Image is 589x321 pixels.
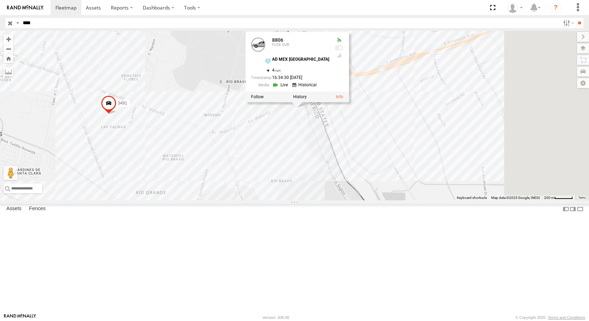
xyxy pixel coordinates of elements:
[336,94,343,99] a: View Asset Details
[26,204,49,214] label: Fences
[542,195,575,200] button: Map Scale: 200 m per 49 pixels
[457,195,487,200] button: Keyboard shortcuts
[251,94,264,99] label: Realtime tracking of Asset
[292,82,319,88] a: View Historical Media Streams
[335,45,343,51] div: No voltage information received from this device.
[272,43,329,47] div: FLEX SUR
[335,53,343,58] div: Last Event GSM Signal Strength
[560,18,575,28] label: Search Filter Options
[4,314,36,321] a: Visit our Website
[15,18,20,28] label: Search Query
[3,204,25,214] label: Assets
[505,2,525,13] div: MANUEL HERNANDEZ
[251,75,329,80] div: Date/time of location update
[577,204,584,214] label: Hide Summary Table
[272,68,281,73] span: 4
[562,204,569,214] label: Dock Summary Table to the Left
[515,315,585,320] div: © Copyright 2025 -
[569,204,576,214] label: Dock Summary Table to the Right
[544,196,554,200] span: 200 m
[293,94,307,99] label: View Asset History
[7,5,43,10] img: rand-logo.svg
[4,54,13,63] button: Zoom Home
[118,101,127,106] span: 3491
[4,44,13,54] button: Zoom out
[272,82,290,88] a: View Live Media Streams
[4,34,13,44] button: Zoom in
[272,37,283,43] a: 8806
[251,38,265,52] a: View Asset Details
[548,315,585,320] a: Terms and Conditions
[491,196,540,200] span: Map data ©2025 Google, INEGI
[550,2,561,13] i: ?
[577,78,589,88] label: Map Settings
[578,196,586,199] a: Terms (opens in new tab)
[263,315,289,320] div: Version: 306.00
[335,38,343,43] div: Valid GPS Fix
[272,57,329,62] div: AD MEX [GEOGRAPHIC_DATA]
[4,166,18,180] button: Drag Pegman onto the map to open Street View
[4,67,13,76] label: Measure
